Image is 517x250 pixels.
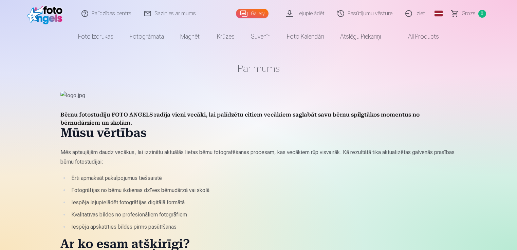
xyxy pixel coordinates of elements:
a: Magnēti [172,27,209,46]
h1: Par mums [60,62,457,75]
li: Kvalitatīvas bildes no profesionāliem fotogrāfiem [69,210,457,220]
a: Fotogrāmata [122,27,172,46]
li: Iespēja lejupielādēt fotogrāfijas digitālā formātā [69,198,457,207]
li: Iespēja apskatīties bildes pirms pasūtīšanas [69,222,457,232]
li: Fotogrāfijas no bērnu ikdienas dzīves bērnudārzā vai skolā [69,186,457,195]
span: 0 [478,10,486,18]
p: Mēs aptaujājām daudz vecākus, lai izzinātu aktuālās lietas bērnu fotografēšanas procesam, kas vec... [60,148,457,167]
h4: Bērnu fotostudiju FOTO ANGELS radīja vieni vecāki, lai palīdzētu citiem vecākiem saglabāt savu bē... [60,111,457,127]
a: Atslēgu piekariņi [332,27,389,46]
img: logo.jpg [60,91,457,100]
a: Gallery [236,9,269,18]
a: Foto izdrukas [70,27,122,46]
span: Grozs [462,9,476,18]
a: Krūzes [209,27,243,46]
h1: Mūsu vērtības [60,127,457,141]
a: Suvenīri [243,27,279,46]
img: /fa1 [27,3,66,24]
li: Ērti apmaksāt pakalpojumus tiešsaistē [69,173,457,183]
a: Foto kalendāri [279,27,332,46]
a: All products [389,27,447,46]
